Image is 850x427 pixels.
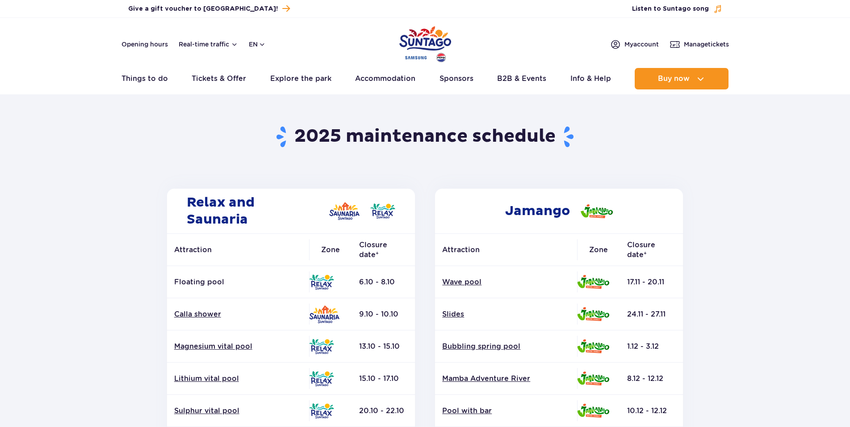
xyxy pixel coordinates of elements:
[442,374,570,384] a: Mamba Adventure River
[620,298,683,330] td: 24.11 - 27.11
[352,363,415,395] td: 15.10 - 17.10
[167,234,309,266] th: Attraction
[577,234,620,266] th: Zone
[174,277,302,287] p: Floating pool
[370,203,395,219] img: Relax
[435,189,683,233] h2: Jamango
[610,39,659,50] a: Myaccount
[442,406,570,416] a: Pool with bar
[684,40,729,49] span: Manage tickets
[121,40,168,49] a: Opening hours
[352,298,415,330] td: 9.10 - 10.10
[620,395,683,427] td: 10.12 - 12.12
[620,330,683,363] td: 1.12 - 3.12
[352,266,415,298] td: 6.10 - 8.10
[442,342,570,351] a: Bubbling spring pool
[352,330,415,363] td: 13.10 - 15.10
[570,68,611,89] a: Info & Help
[163,125,687,148] h1: 2025 maintenance schedule
[128,3,290,15] a: Give a gift voucher to [GEOGRAPHIC_DATA]!
[174,342,302,351] a: Magnesium vital pool
[174,406,302,416] a: Sulphur vital pool
[624,40,659,49] span: My account
[329,202,360,220] img: Saunaria
[128,4,278,13] span: Give a gift voucher to [GEOGRAPHIC_DATA]!
[440,68,473,89] a: Sponsors
[309,403,334,419] img: Relax
[577,307,609,321] img: Jamango
[174,309,302,319] a: Calla shower
[620,363,683,395] td: 8.12 - 12.12
[309,339,334,354] img: Relax
[192,68,246,89] a: Tickets & Offer
[635,68,729,89] button: Buy now
[352,395,415,427] td: 20.10 - 22.10
[577,275,609,289] img: Jamango
[249,40,266,49] button: en
[355,68,415,89] a: Accommodation
[121,68,168,89] a: Things to do
[497,68,546,89] a: B2B & Events
[309,371,334,386] img: Relax
[167,189,415,233] h2: Relax and Saunaria
[309,305,339,323] img: Saunaria
[435,234,577,266] th: Attraction
[577,404,609,418] img: Jamango
[179,41,238,48] button: Real-time traffic
[658,75,690,83] span: Buy now
[442,277,570,287] a: Wave pool
[620,234,683,266] th: Closure date*
[174,374,302,384] a: Lithium vital pool
[309,275,334,290] img: Relax
[670,39,729,50] a: Managetickets
[620,266,683,298] td: 17.11 - 20.11
[632,4,709,13] span: Listen to Suntago song
[581,204,613,218] img: Jamango
[442,309,570,319] a: Slides
[399,22,451,63] a: Park of Poland
[577,372,609,385] img: Jamango
[632,4,722,13] button: Listen to Suntago song
[577,339,609,353] img: Jamango
[270,68,331,89] a: Explore the park
[309,234,352,266] th: Zone
[352,234,415,266] th: Closure date*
